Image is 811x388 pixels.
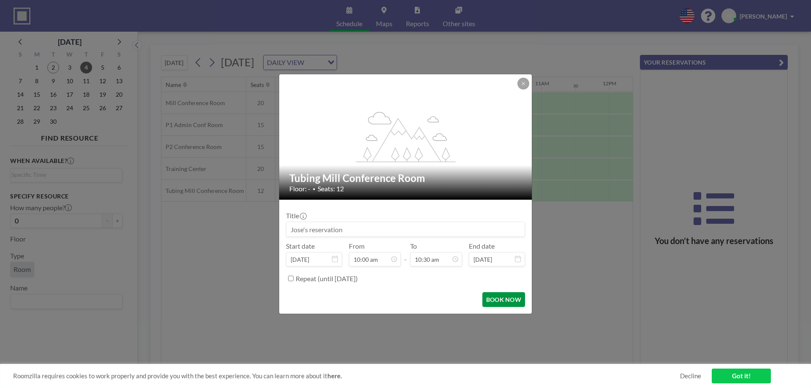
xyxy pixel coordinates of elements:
label: Title [286,212,306,220]
a: Got it! [712,369,771,383]
button: BOOK NOW [482,292,525,307]
a: Decline [680,372,701,380]
label: Repeat (until [DATE]) [296,274,358,283]
span: • [313,186,316,192]
label: Start date [286,242,315,250]
input: Jose's reservation [286,222,525,236]
span: Floor: - [289,185,310,193]
a: here. [327,372,342,380]
label: End date [469,242,495,250]
span: Roomzilla requires cookies to work properly and provide you with the best experience. You can lea... [13,372,680,380]
label: To [410,242,417,250]
label: From [349,242,365,250]
span: - [404,245,407,263]
span: Seats: 12 [318,185,344,193]
g: flex-grow: 1.2; [356,111,456,162]
h2: Tubing Mill Conference Room [289,172,523,185]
